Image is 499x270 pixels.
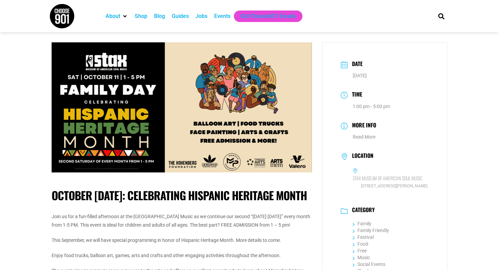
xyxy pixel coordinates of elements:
[106,12,120,20] a: About
[436,11,447,22] div: Search
[349,121,376,131] h3: More Info
[102,11,427,22] nav: Main nav
[214,12,230,20] a: Events
[241,12,296,20] a: Get Choose901 Emails
[349,90,362,100] h3: Time
[349,60,363,69] h3: Date
[135,12,147,20] a: Shop
[353,183,429,189] span: [STREET_ADDRESS][PERSON_NAME]
[52,189,312,202] h1: October [DATE]: Celebrating Hispanic Heritage Month
[353,221,371,226] a: Family
[353,228,389,233] a: Family Friendly
[353,241,368,247] a: Food
[172,12,189,20] a: Guides
[353,255,370,260] a: Music
[349,207,375,215] h3: Category
[52,212,312,229] p: Join us for a fun-filled afternoon at the [GEOGRAPHIC_DATA] Music as we continue our second “[DAT...
[52,251,312,260] p: Enjoy food trucks, balloon art, games, arts and crafts and other engaging activities throughout t...
[154,12,165,20] a: Blog
[353,234,374,240] a: Festival
[353,104,390,109] abbr: 1:00 pm - 5:00 pm
[353,262,385,267] a: Social Events
[52,236,312,245] p: This September, we will have special programming in honor of Hispanic Heritage Month. More detail...
[196,12,207,20] a: Jobs
[353,134,375,140] a: Read More
[349,152,373,161] h3: Location
[353,73,367,78] span: [DATE]
[353,248,367,253] a: Free
[353,175,422,181] h6: Stax Museum of American Soul Music
[102,11,131,22] div: About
